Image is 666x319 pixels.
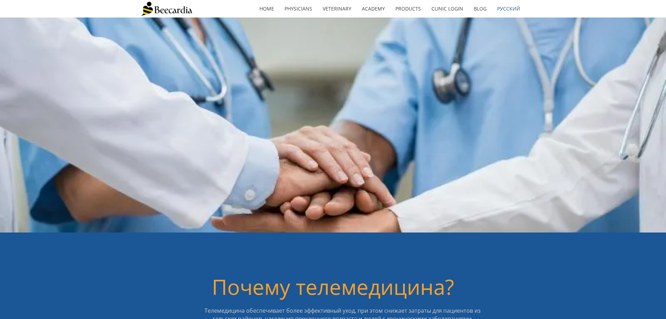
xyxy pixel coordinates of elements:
a: Clinic Login [426,1,468,17]
a: Русский [492,1,525,17]
a: Products [390,1,426,17]
a: Veterinary [317,1,357,17]
a: home [254,1,279,17]
a: Physicians [279,1,317,17]
span: Почему телемедицина? [212,272,454,301]
span: Телемедицина обеспечивает более эффективный уход, при этом снижает затраты для пациентов из [205,307,481,314]
a: Blog [468,1,492,17]
a: Academy [357,1,390,17]
img: Beecardia [141,2,192,16]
